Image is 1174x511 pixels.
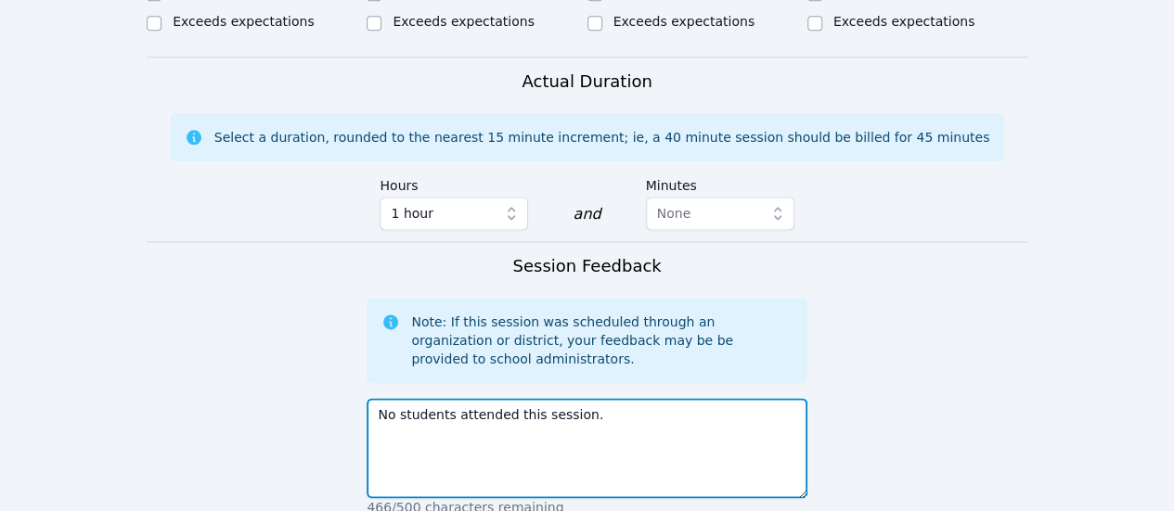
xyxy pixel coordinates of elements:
label: Exceeds expectations [173,14,314,29]
h3: Session Feedback [512,253,661,279]
span: None [657,206,691,221]
div: Select a duration, rounded to the nearest 15 minute increment; ie, a 40 minute session should be ... [214,128,989,147]
div: and [573,203,600,225]
button: None [646,197,794,230]
label: Exceeds expectations [393,14,534,29]
textarea: No students attended this session. [367,398,806,498]
div: Note: If this session was scheduled through an organization or district, your feedback may be be ... [411,313,792,368]
label: Exceeds expectations [613,14,755,29]
button: 1 hour [380,197,528,230]
label: Hours [380,169,528,197]
label: Exceeds expectations [833,14,974,29]
label: Minutes [646,169,794,197]
span: 1 hour [391,202,432,224]
h3: Actual Duration [522,69,652,95]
